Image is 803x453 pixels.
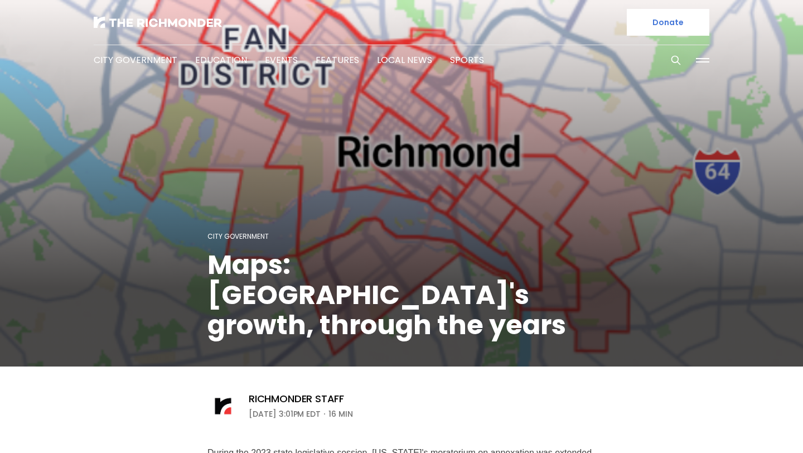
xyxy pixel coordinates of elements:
button: Search this site [667,52,684,69]
a: Donate [627,9,709,36]
a: City Government [94,54,177,66]
iframe: portal-trigger [708,398,803,453]
img: Richmonder Staff [207,391,239,422]
a: Local News [377,54,432,66]
img: The Richmonder [94,17,222,28]
span: 16 min [328,407,353,421]
a: City Government [207,232,269,241]
a: Education [195,54,247,66]
a: Events [265,54,298,66]
a: Richmonder Staff [249,392,344,406]
a: Features [316,54,359,66]
a: Sports [450,54,484,66]
h1: Maps: [GEOGRAPHIC_DATA]'s growth, through the years [207,250,596,340]
time: [DATE] 3:01PM EDT [249,407,321,421]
